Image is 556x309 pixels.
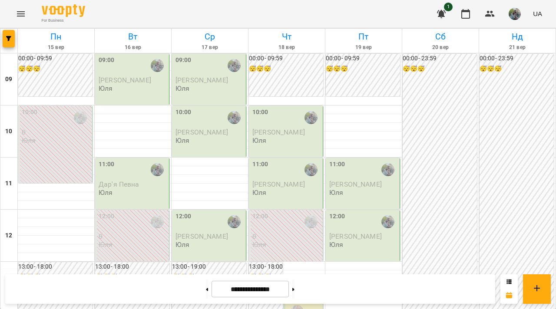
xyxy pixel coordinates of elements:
label: 12:00 [175,212,192,221]
h6: 😴😴😴 [249,64,323,74]
p: Юля [175,241,189,248]
p: Юля [22,137,36,144]
label: 11:00 [329,160,345,169]
img: Юля [151,163,164,176]
span: 1 [444,3,453,11]
p: 0 [22,128,90,136]
p: Юля [99,241,113,248]
h6: Пн [19,30,93,43]
h6: 00:00 - 09:59 [326,54,400,63]
label: 09:00 [175,56,192,65]
span: [PERSON_NAME] [175,232,228,240]
label: 10:00 [175,108,192,117]
h6: 15 вер [19,43,93,52]
img: Юля [228,111,241,124]
img: c71655888622cca4d40d307121b662d7.jpeg [509,8,521,20]
img: Юля [304,215,318,228]
img: Юля [304,111,318,124]
p: Юля [175,85,189,92]
h6: 😴😴😴 [326,64,400,74]
img: Юля [228,215,241,228]
h6: Сб [404,30,477,43]
h6: 13:00 - 18:00 [18,262,93,272]
img: Юля [228,59,241,72]
span: [PERSON_NAME] [99,76,151,84]
p: Юля [329,241,343,248]
span: [PERSON_NAME] [252,180,305,188]
h6: 😴😴😴 [403,64,477,74]
h6: 20 вер [404,43,477,52]
img: Юля [151,59,164,72]
h6: 13:00 - 19:00 [172,262,246,272]
label: 09:00 [99,56,115,65]
h6: Ср [173,30,247,43]
p: 0 [252,233,321,240]
h6: Нд [480,30,554,43]
h6: 11 [5,179,12,188]
img: Voopty Logo [42,4,85,17]
img: Юля [304,163,318,176]
h6: 00:00 - 23:59 [480,54,554,63]
img: Юля [151,215,164,228]
h6: 10 [5,127,12,136]
h6: Чт [250,30,324,43]
span: For Business [42,18,85,23]
h6: 13:00 - 18:00 [249,262,283,272]
img: Юля [381,163,394,176]
label: 12:00 [252,212,268,221]
span: [PERSON_NAME] [329,232,382,240]
p: Юля [329,189,343,196]
h6: 😴😴😴 [480,64,554,74]
h6: 00:00 - 09:59 [249,54,323,63]
span: [PERSON_NAME] [252,128,305,136]
span: Дар'я Певна [99,180,139,188]
p: Юля [99,85,113,92]
h6: Пт [327,30,400,43]
p: 0 [99,233,167,240]
label: 10:00 [22,108,38,117]
h6: 16 вер [96,43,170,52]
p: Юля [252,241,266,248]
p: Юля [175,137,189,144]
h6: 21 вер [480,43,554,52]
label: 12:00 [99,212,115,221]
span: [PERSON_NAME] [175,76,228,84]
p: Юля [99,189,113,196]
h6: 18 вер [250,43,324,52]
h6: 00:00 - 23:59 [403,54,477,63]
h6: 12 [5,231,12,240]
button: Menu [10,3,31,24]
img: Юля [381,215,394,228]
p: Юля [252,189,266,196]
p: Юля [252,137,266,144]
span: [PERSON_NAME] [329,180,382,188]
h6: 00:00 - 09:59 [18,54,93,63]
label: 10:00 [252,108,268,117]
label: 11:00 [99,160,115,169]
label: 12:00 [329,212,345,221]
h6: 😴😴😴 [18,64,93,74]
label: 11:00 [252,160,268,169]
span: UA [533,9,542,18]
h6: Вт [96,30,170,43]
img: Юля [74,111,87,124]
button: UA [530,6,546,22]
h6: 13:00 - 18:00 [95,262,169,272]
h6: 09 [5,75,12,84]
span: [PERSON_NAME] [175,128,228,136]
h6: 17 вер [173,43,247,52]
h6: 19 вер [327,43,400,52]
